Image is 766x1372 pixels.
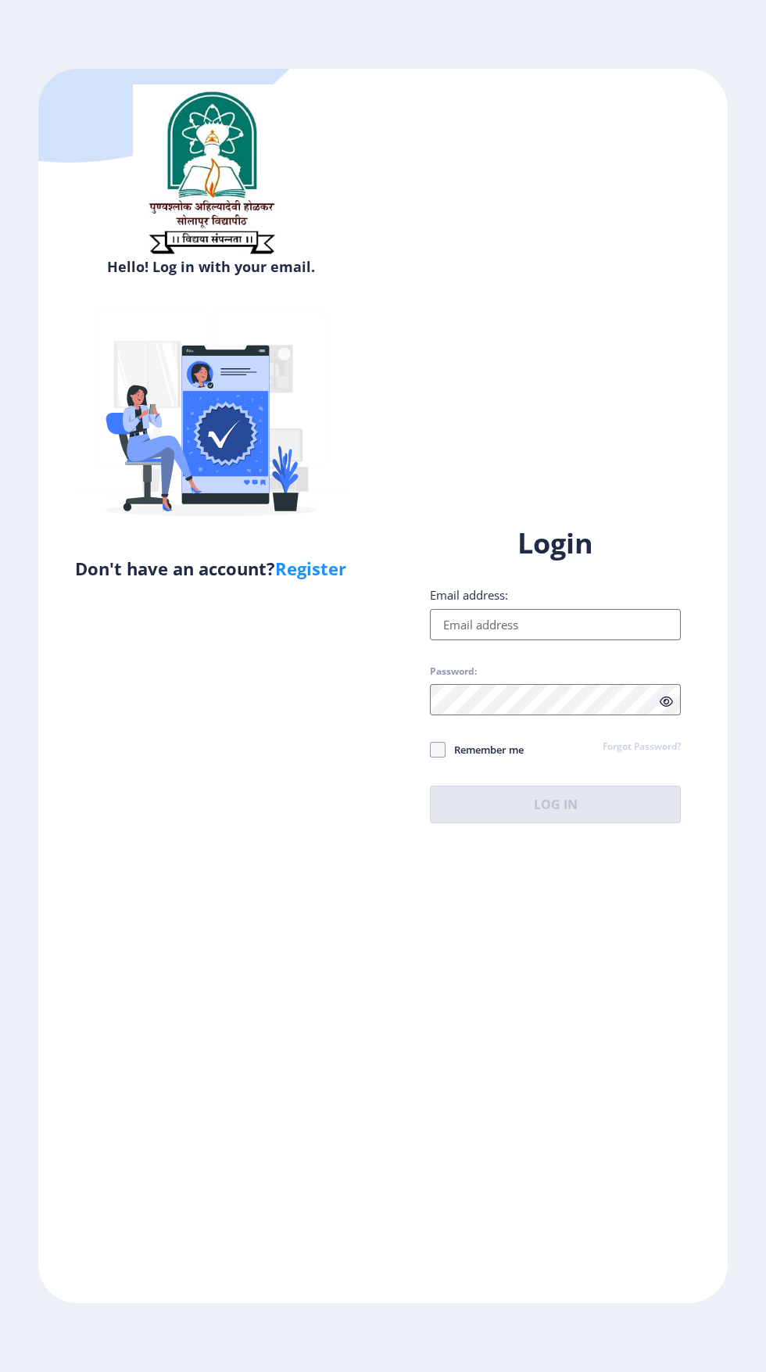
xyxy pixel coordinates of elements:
img: Verified-rafiki.svg [74,282,348,556]
h1: Login [430,525,681,562]
input: Email address [430,609,681,640]
a: Forgot Password? [603,740,681,754]
label: Email address: [430,587,508,603]
img: sulogo.png [133,84,289,261]
label: Password: [430,665,477,678]
h6: Hello! Log in with your email. [50,257,371,276]
span: Remember me [446,740,524,759]
a: Register [275,557,346,580]
button: Log In [430,786,681,823]
h5: Don't have an account? [50,556,371,581]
